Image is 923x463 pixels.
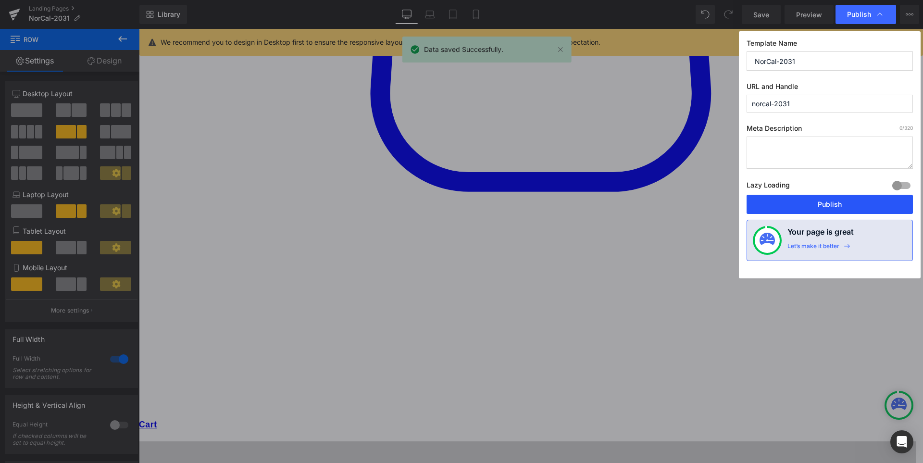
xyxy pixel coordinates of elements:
label: Template Name [747,39,913,51]
button: Publish [747,195,913,214]
img: onboarding-status.svg [760,233,775,248]
div: Let’s make it better [787,242,839,255]
span: /320 [899,125,913,131]
div: Open Intercom Messenger [890,430,913,453]
span: 0 [899,125,902,131]
label: Lazy Loading [747,179,790,195]
label: URL and Handle [747,82,913,95]
label: Meta Description [747,124,913,137]
span: Publish [847,10,871,19]
h4: Your page is great [787,226,854,242]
